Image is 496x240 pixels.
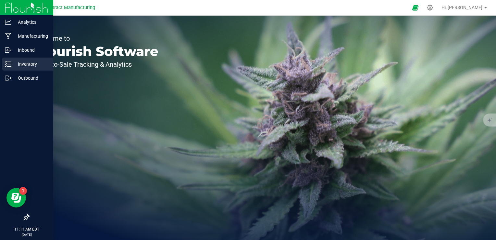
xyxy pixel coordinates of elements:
p: Welcome to [35,35,158,42]
p: Inbound [11,46,50,54]
span: CT Contract Manufacturing [37,5,95,10]
span: Hi, [PERSON_NAME]! [441,5,484,10]
inline-svg: Outbound [5,75,11,81]
p: Analytics [11,18,50,26]
p: Inventory [11,60,50,68]
p: Seed-to-Sale Tracking & Analytics [35,61,158,68]
p: Manufacturing [11,32,50,40]
p: 11:11 AM EDT [3,226,50,232]
inline-svg: Inventory [5,61,11,67]
p: [DATE] [3,232,50,237]
span: Open Ecommerce Menu [408,1,423,14]
p: Flourish Software [35,45,158,58]
inline-svg: Inbound [5,47,11,53]
iframe: Resource center [6,188,26,207]
inline-svg: Analytics [5,19,11,25]
iframe: Resource center unread badge [19,187,27,195]
inline-svg: Manufacturing [5,33,11,39]
p: Outbound [11,74,50,82]
div: Manage settings [426,5,434,11]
